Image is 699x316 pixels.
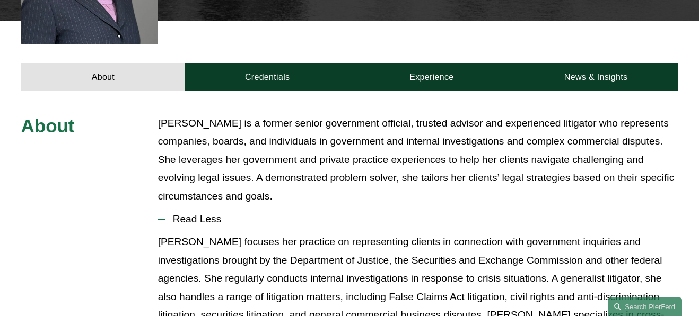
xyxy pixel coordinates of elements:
[608,297,682,316] a: Search this site
[158,205,678,233] button: Read Less
[349,63,514,91] a: Experience
[158,114,678,206] p: [PERSON_NAME] is a former senior government official, trusted advisor and experienced litigator w...
[21,63,186,91] a: About
[165,213,678,225] span: Read Less
[185,63,349,91] a: Credentials
[21,115,75,136] span: About
[514,63,678,91] a: News & Insights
